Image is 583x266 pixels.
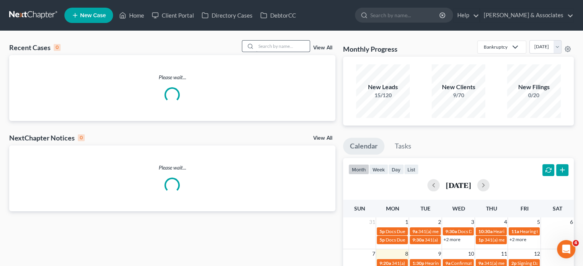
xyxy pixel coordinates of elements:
span: 341(a) meeting for [PERSON_NAME] [424,237,498,243]
a: Directory Cases [198,8,256,22]
span: 9:30a [412,237,424,243]
div: Recent Cases [9,43,61,52]
span: 11 [500,249,507,258]
div: New Clients [432,83,485,91]
span: 9:30a [445,228,457,234]
span: 1 [404,217,409,227]
span: Mon [386,205,399,212]
span: 11a [511,228,519,234]
p: Please wait... [9,164,335,171]
button: month [348,164,369,175]
span: Docs Due for [US_STATE][PERSON_NAME] [457,228,544,234]
span: 1:30p [412,260,424,266]
a: +2 more [509,237,526,242]
a: Tasks [388,138,418,155]
span: Wed [452,205,465,212]
div: NextChapter Notices [9,133,85,142]
button: day [388,164,404,175]
span: Sun [354,205,365,212]
span: 8 [404,249,409,258]
span: 10 [467,249,475,258]
span: New Case [80,13,106,18]
span: 5p [379,228,384,234]
a: View All [313,135,332,141]
a: Client Portal [148,8,198,22]
a: Home [115,8,148,22]
span: 9a [412,228,417,234]
a: Calendar [343,138,384,155]
span: Hearing for [PERSON_NAME] [519,228,579,234]
span: 3 [470,217,475,227]
span: Hearing for [PERSON_NAME] [493,228,553,234]
span: 10:30a [478,228,492,234]
span: Fri [520,205,528,212]
span: 341(a) meeting for [PERSON_NAME] [484,260,558,266]
div: 15/120 [356,91,410,99]
span: 12 [533,249,540,258]
a: [PERSON_NAME] & Associates [480,8,573,22]
iframe: Intercom live chat [557,240,575,258]
span: 7 [371,249,376,258]
span: Docs Due for [PERSON_NAME] [385,237,448,243]
span: 9 [437,249,442,258]
a: +2 more [443,237,460,242]
div: 0/20 [507,91,561,99]
span: Thu [486,205,497,212]
span: 31 [368,217,376,227]
a: Help [453,8,479,22]
div: New Leads [356,83,410,91]
a: DebtorCC [256,8,300,22]
span: 341(a) meeting for [PERSON_NAME] [391,260,465,266]
span: Confirmation hearing for [PERSON_NAME] [451,260,538,266]
h2: [DATE] [446,181,471,189]
input: Search by name... [370,8,440,22]
span: 4 [503,217,507,227]
span: 4 [573,240,579,246]
p: Please wait... [9,73,335,81]
h3: Monthly Progress [343,44,397,54]
div: 0 [78,134,85,141]
span: 2p [511,260,516,266]
span: 6 [569,217,574,227]
span: 9:20a [379,260,391,266]
span: Tue [420,205,430,212]
button: week [369,164,388,175]
span: Hearing for [PERSON_NAME] [425,260,484,266]
span: Docs Due for [PERSON_NAME] [385,228,448,234]
span: 5p [379,237,384,243]
input: Search by name... [256,41,310,52]
a: View All [313,45,332,51]
div: 0 [54,44,61,51]
span: Sat [552,205,562,212]
span: 341(a) meeting for [PERSON_NAME] [418,228,492,234]
span: 5 [536,217,540,227]
button: list [404,164,419,175]
div: New Filings [507,83,561,91]
div: 9/70 [432,91,485,99]
div: Bankruptcy [484,44,507,50]
span: 2 [437,217,442,227]
span: 9a [478,260,483,266]
span: 9a [445,260,450,266]
span: 1p [478,237,483,243]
